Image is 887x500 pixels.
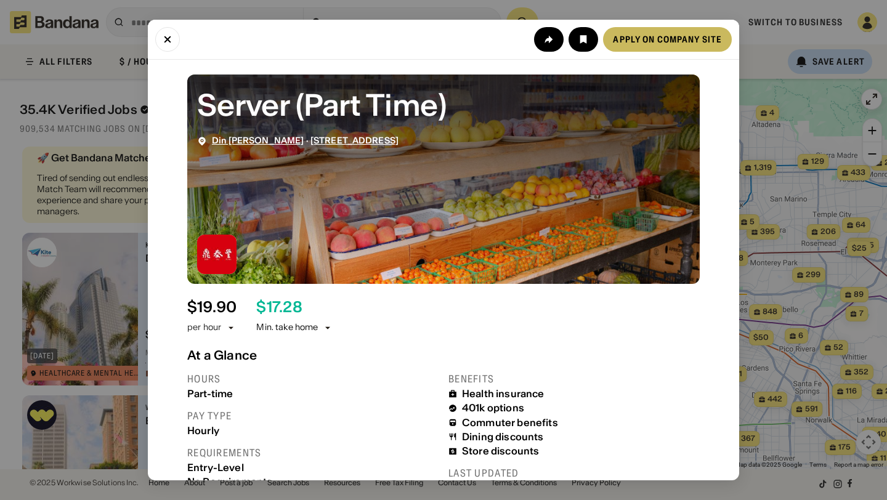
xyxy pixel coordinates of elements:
img: Din Tai Fung logo [197,235,237,274]
div: No Requirements [187,476,439,488]
div: $ 19.90 [187,299,237,317]
button: Close [155,27,180,52]
div: Entry-Level [187,462,439,474]
div: Requirements [187,446,439,459]
div: Commuter benefits [462,417,558,429]
div: 401k options [462,402,524,414]
div: Hours [187,373,439,385]
div: Health insurance [462,388,545,400]
div: Server (Part Time) [197,84,690,126]
div: Min. take home [256,321,333,334]
div: Benefits [448,373,700,385]
div: · [212,135,399,146]
div: per hour [187,321,221,334]
div: Store discounts [462,445,539,457]
div: At a Glance [187,348,700,363]
div: Apply on company site [613,35,722,44]
span: [STREET_ADDRESS] [310,135,399,146]
div: Pay type [187,409,439,422]
div: $ 17.28 [256,299,302,317]
div: Part-time [187,388,439,400]
div: Last updated [448,467,700,480]
div: Dining discounts [462,431,544,443]
div: Hourly [187,425,439,437]
span: Din [PERSON_NAME] [212,135,304,146]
